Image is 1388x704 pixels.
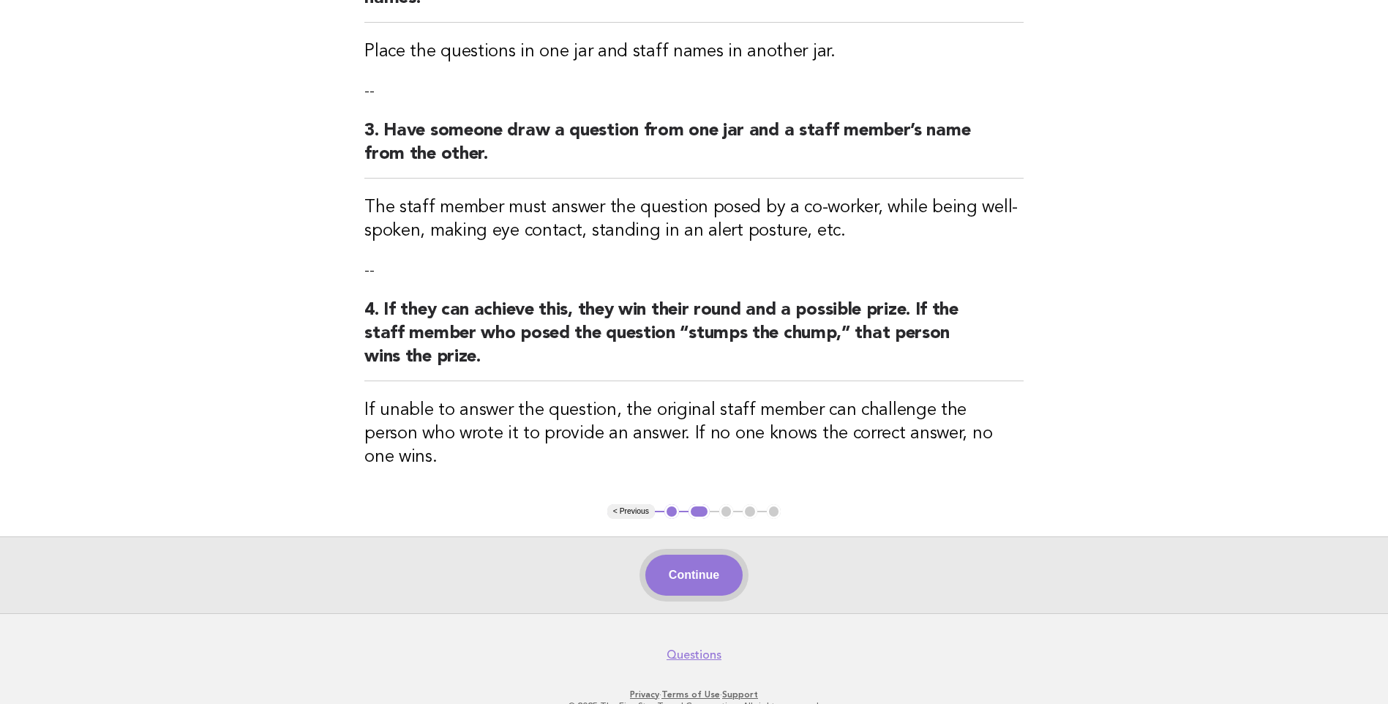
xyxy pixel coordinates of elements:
[630,689,659,700] a: Privacy
[364,399,1024,469] h3: If unable to answer the question, the original staff member can challenge the person who wrote it...
[664,504,679,519] button: 1
[364,119,1024,179] h2: 3. Have someone draw a question from one jar and a staff member’s name from the other.
[661,689,720,700] a: Terms of Use
[247,689,1142,700] p: · ·
[645,555,743,596] button: Continue
[364,196,1024,243] h3: The staff member must answer the question posed by a co-worker, while being well-spoken, making e...
[364,299,1024,381] h2: 4. If they can achieve this, they win their round and a possible prize. If the staff member who p...
[689,504,710,519] button: 2
[364,261,1024,281] p: --
[667,648,721,662] a: Questions
[722,689,758,700] a: Support
[364,40,1024,64] h3: Place the questions in one jar and staff names in another jar.
[364,81,1024,102] p: --
[607,504,655,519] button: < Previous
